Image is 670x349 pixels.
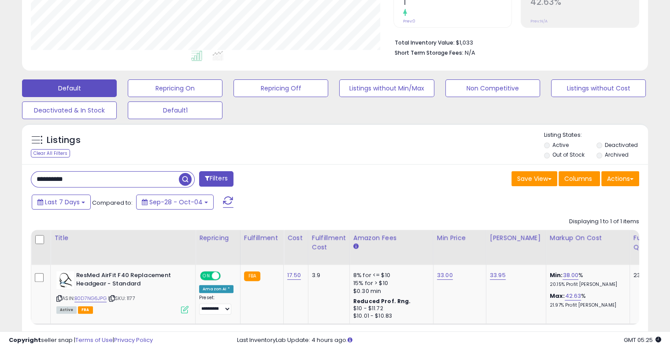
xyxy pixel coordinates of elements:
li: $1,033 [395,37,633,47]
button: Listings without Min/Max [339,79,434,97]
a: Privacy Policy [114,336,153,344]
p: Listing States: [544,131,648,139]
div: % [550,271,623,288]
button: Actions [601,171,639,186]
div: [PERSON_NAME] [490,233,542,243]
div: Fulfillment Cost [312,233,346,252]
span: | SKU: 1177 [108,295,135,302]
div: 8% for <= $10 [353,271,426,279]
button: Deactivated & In Stock [22,101,117,119]
label: Archived [604,151,628,158]
button: Repricing Off [233,79,328,97]
div: Fulfillment [244,233,280,243]
b: Short Term Storage Fees: [395,49,463,56]
button: Non Competitive [445,79,540,97]
button: Filters [199,171,233,187]
span: FBA [78,306,93,314]
div: Min Price [437,233,482,243]
button: Default1 [128,101,222,119]
span: Sep-28 - Oct-04 [149,198,203,206]
div: 15% for > $10 [353,279,426,287]
a: 17.50 [287,271,301,280]
div: Amazon AI * [199,285,233,293]
span: All listings currently available for purchase on Amazon [56,306,77,314]
div: 3.9 [312,271,343,279]
a: Terms of Use [75,336,113,344]
button: Save View [511,171,557,186]
div: Preset: [199,295,233,315]
a: B0D7NG6JPG [74,295,107,302]
small: Prev: 0 [403,19,415,24]
div: Amazon Fees [353,233,429,243]
button: Listings without Cost [551,79,646,97]
span: Compared to: [92,199,133,207]
div: Markup on Cost [550,233,626,243]
label: Deactivated [604,141,637,149]
div: Cost [287,233,304,243]
span: Last 7 Days [45,198,80,206]
div: Displaying 1 to 1 of 1 items [569,218,639,226]
button: Last 7 Days [32,195,91,210]
div: $10.01 - $10.83 [353,312,426,320]
b: Max: [550,292,565,300]
a: 42.63 [565,292,581,300]
div: $0.30 min [353,287,426,295]
b: Total Inventory Value: [395,39,455,46]
button: Default [22,79,117,97]
div: $10 - $11.72 [353,305,426,312]
div: ASIN: [56,271,189,312]
span: 2025-10-13 05:25 GMT [624,336,661,344]
p: 20.15% Profit [PERSON_NAME] [550,281,623,288]
button: Columns [559,171,600,186]
small: FBA [244,271,260,281]
div: seller snap | | [9,336,153,345]
div: Repricing [199,233,237,243]
label: Active [552,141,569,149]
small: Prev: N/A [530,19,548,24]
strong: Copyright [9,336,41,344]
div: Last InventoryLab Update: 4 hours ago. [237,336,661,345]
button: Repricing On [128,79,222,97]
b: Reduced Prof. Rng. [353,297,411,305]
span: OFF [219,272,233,280]
a: 33.95 [490,271,506,280]
b: ResMed AirFit F40 Replacement Headgear - Standard [76,271,183,290]
div: 23 [633,271,661,279]
div: % [550,292,623,308]
span: ON [201,272,212,280]
span: Columns [564,174,592,183]
small: Amazon Fees. [353,243,359,251]
span: N/A [465,49,475,57]
div: Title [54,233,192,243]
th: The percentage added to the cost of goods (COGS) that forms the calculator for Min & Max prices. [546,230,629,265]
div: Fulfillable Quantity [633,233,664,252]
a: 33.00 [437,271,453,280]
button: Sep-28 - Oct-04 [136,195,214,210]
p: 21.97% Profit [PERSON_NAME] [550,302,623,308]
a: 38.00 [563,271,578,280]
b: Min: [550,271,563,279]
img: 31sOYMAVHtL._SL40_.jpg [56,271,74,289]
label: Out of Stock [552,151,585,158]
h5: Listings [47,134,81,146]
div: Clear All Filters [31,149,70,158]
